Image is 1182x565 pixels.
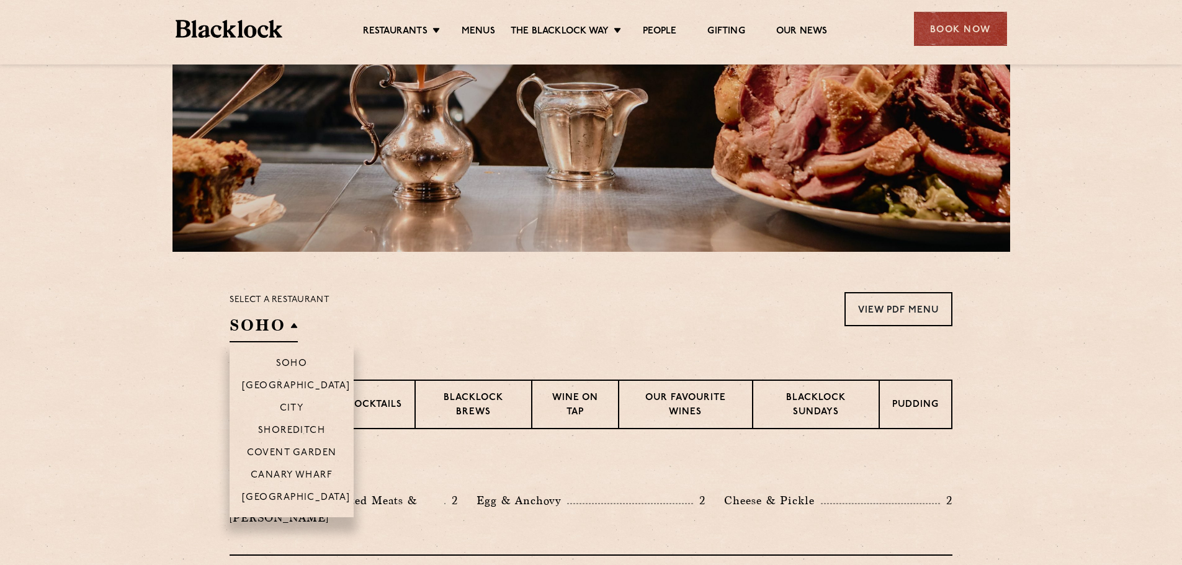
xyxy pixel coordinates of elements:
p: [GEOGRAPHIC_DATA] [242,381,351,393]
p: Cocktails [347,398,402,414]
p: 2 [445,492,458,509]
a: The Blacklock Way [511,25,609,39]
p: [GEOGRAPHIC_DATA] [242,492,351,505]
p: 2 [940,492,952,509]
a: Gifting [707,25,745,39]
p: Pudding [892,398,939,414]
a: People [643,25,676,39]
p: City [280,403,304,416]
p: Egg & Anchovy [477,492,567,509]
p: Wine on Tap [545,391,606,420]
p: Shoreditch [258,425,326,438]
p: Soho [276,358,308,371]
p: Canary Wharf [251,470,333,483]
h2: SOHO [230,314,298,342]
p: 2 [693,492,705,509]
a: Our News [776,25,828,39]
a: Menus [462,25,495,39]
p: Blacklock Brews [428,391,519,420]
p: Our favourite wines [632,391,739,420]
p: Covent Garden [247,448,337,460]
h3: Pre Chop Bites [230,460,952,476]
p: Cheese & Pickle [724,492,821,509]
img: BL_Textured_Logo-footer-cropped.svg [176,20,283,38]
a: Restaurants [363,25,428,39]
p: Select a restaurant [230,292,329,308]
p: Blacklock Sundays [766,391,866,420]
a: View PDF Menu [844,292,952,326]
div: Book Now [914,12,1007,46]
